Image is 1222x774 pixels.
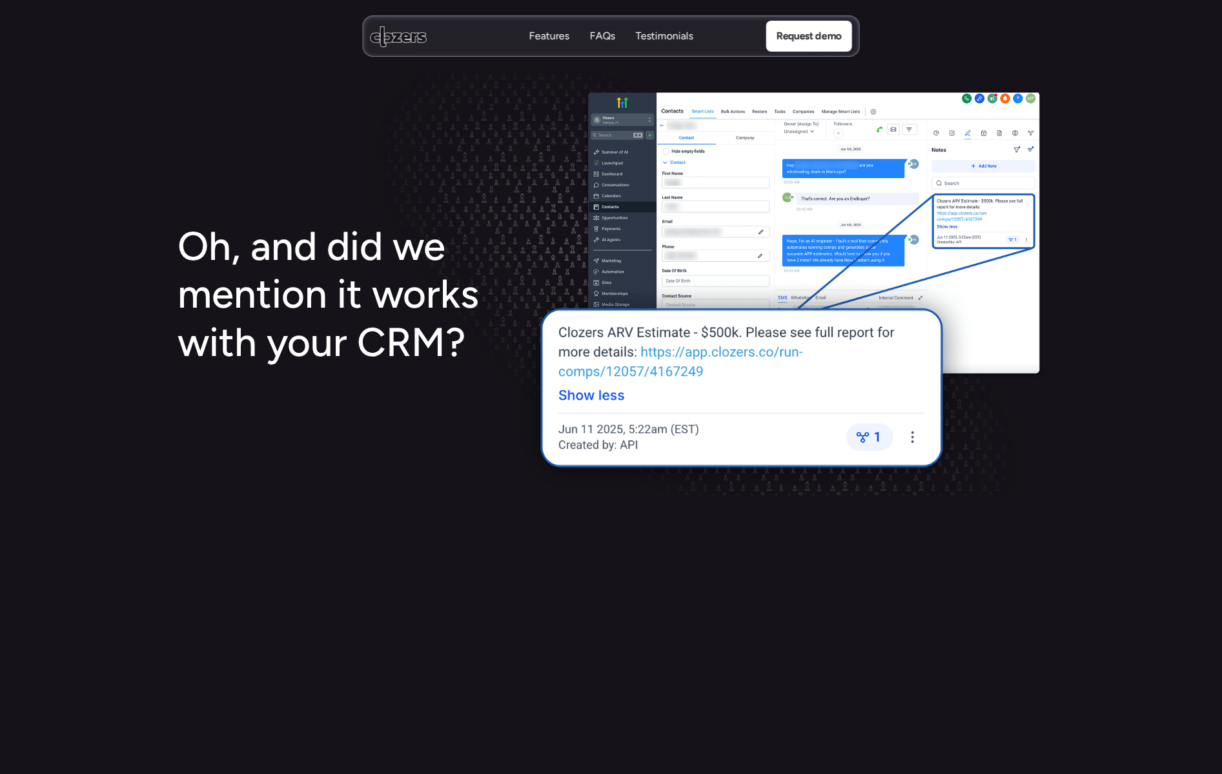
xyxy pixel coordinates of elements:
p: Features [529,29,569,43]
a: TestimonialsTestimonials [636,29,693,44]
p: Testimonials [636,29,693,43]
a: FAQsFAQs [590,29,615,44]
p: Request demo [776,28,841,45]
a: FeaturesFeatures [529,29,569,44]
a: Request demo [766,21,851,52]
p: FAQs [590,43,615,57]
p: Testimonials [636,43,693,57]
p: FAQs [590,29,615,43]
h1: Oh, and did we mention it works with your CRM? [178,222,487,366]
